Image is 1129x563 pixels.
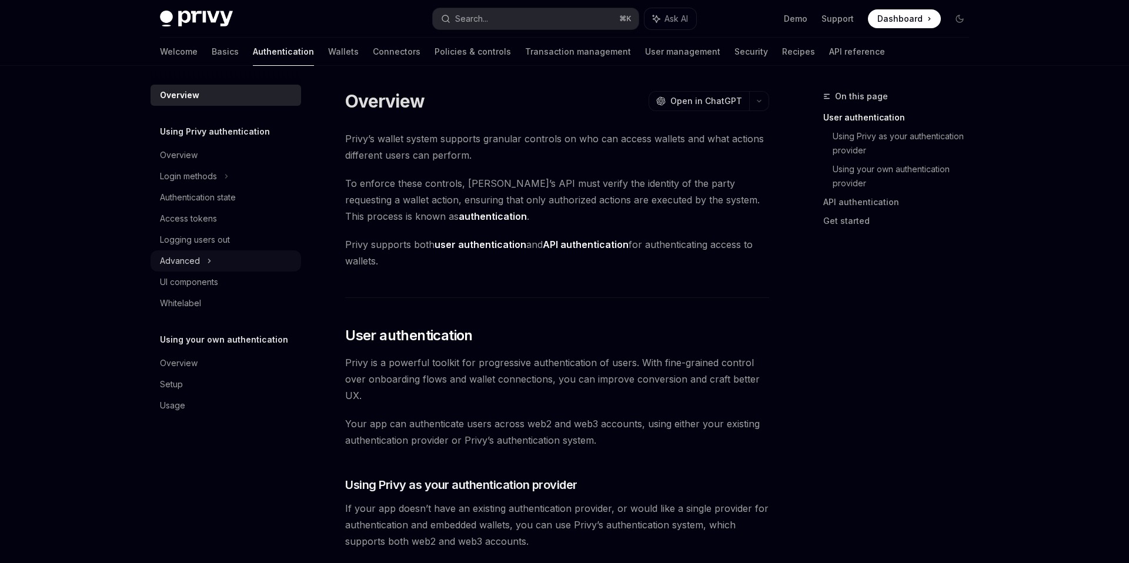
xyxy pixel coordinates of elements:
div: Overview [160,148,198,162]
a: Overview [151,353,301,374]
a: Authentication [253,38,314,66]
a: Overview [151,85,301,106]
div: Login methods [160,169,217,183]
a: User management [645,38,720,66]
span: Dashboard [877,13,923,25]
a: Support [821,13,854,25]
strong: authentication [459,210,527,222]
span: Privy supports both and for authenticating access to wallets. [345,236,769,269]
a: Usage [151,395,301,416]
a: Demo [784,13,807,25]
a: API reference [829,38,885,66]
a: Welcome [160,38,198,66]
button: Search...⌘K [433,8,639,29]
span: On this page [835,89,888,103]
h5: Using Privy authentication [160,125,270,139]
a: Transaction management [525,38,631,66]
a: Connectors [373,38,420,66]
div: UI components [160,275,218,289]
a: Wallets [328,38,359,66]
div: Setup [160,377,183,391]
a: Setup [151,374,301,395]
button: Toggle dark mode [950,9,969,28]
a: User authentication [823,108,978,127]
div: Advanced [160,254,200,268]
a: Using Privy as your authentication provider [833,127,978,160]
span: Using Privy as your authentication provider [345,477,577,493]
a: Security [734,38,768,66]
a: Recipes [782,38,815,66]
a: Authentication state [151,187,301,208]
span: If your app doesn’t have an existing authentication provider, or would like a single provider for... [345,500,769,549]
a: Whitelabel [151,293,301,314]
button: Open in ChatGPT [649,91,749,111]
a: Logging users out [151,229,301,250]
div: Overview [160,356,198,370]
div: Logging users out [160,233,230,247]
span: Ask AI [664,13,688,25]
div: Authentication state [160,190,236,205]
span: Privy is a powerful toolkit for progressive authentication of users. With fine-grained control ov... [345,354,769,404]
div: Whitelabel [160,296,201,310]
span: ⌘ K [619,14,632,24]
strong: API authentication [543,239,629,250]
span: Open in ChatGPT [670,95,742,107]
div: Search... [455,12,488,26]
a: API authentication [823,193,978,212]
a: Access tokens [151,208,301,229]
a: UI components [151,272,301,293]
strong: user authentication [435,239,526,250]
a: Using your own authentication provider [833,160,978,193]
span: User authentication [345,326,473,345]
span: Your app can authenticate users across web2 and web3 accounts, using either your existing authent... [345,415,769,448]
h5: Using your own authentication [160,333,288,347]
span: To enforce these controls, [PERSON_NAME]’s API must verify the identity of the party requesting a... [345,175,769,224]
button: Ask AI [644,8,696,29]
a: Basics [212,38,239,66]
a: Get started [823,212,978,230]
a: Overview [151,145,301,166]
div: Overview [160,88,199,102]
span: Privy’s wallet system supports granular controls on who can access wallets and what actions diffe... [345,130,769,163]
a: Policies & controls [435,38,511,66]
div: Access tokens [160,212,217,226]
a: Dashboard [868,9,941,28]
img: dark logo [160,11,233,27]
div: Usage [160,398,185,413]
h1: Overview [345,91,425,112]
